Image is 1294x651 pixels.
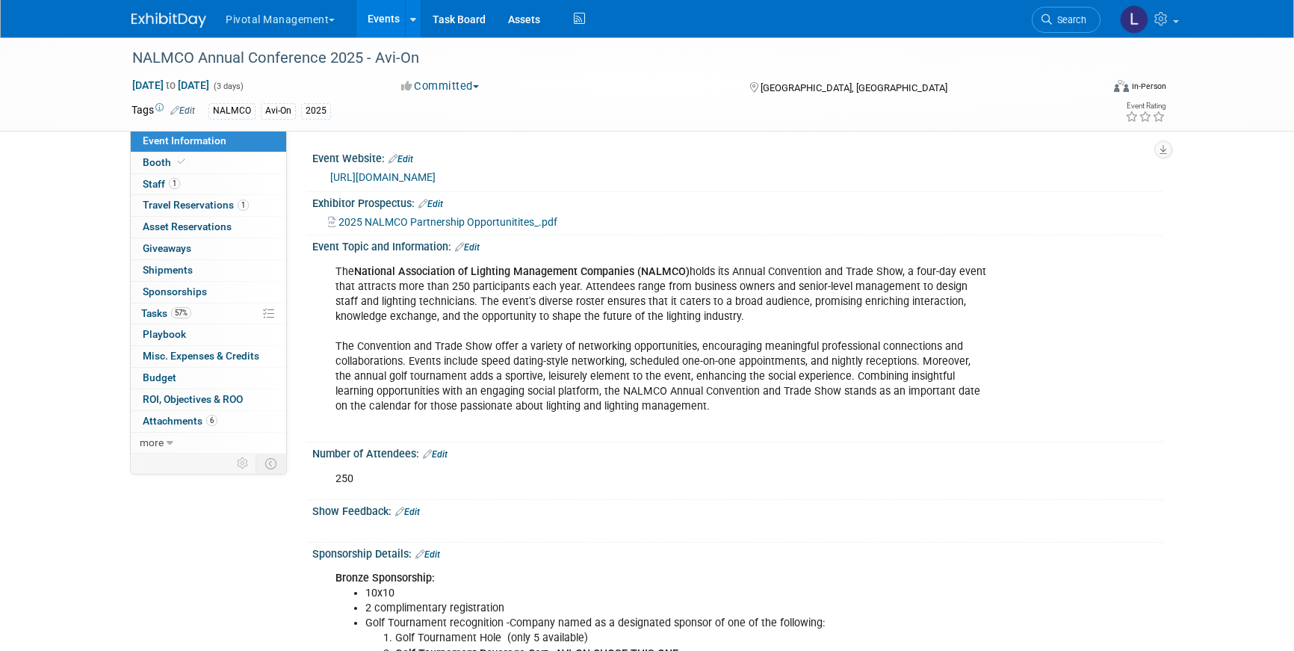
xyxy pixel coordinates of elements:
a: Tasks57% [131,303,286,324]
img: Format-Inperson.png [1114,80,1129,92]
div: Number of Attendees: [312,442,1163,462]
td: Personalize Event Tab Strip [230,454,256,473]
div: Event Topic and Information: [312,235,1163,255]
a: more [131,433,286,454]
a: Booth [131,152,286,173]
span: Asset Reservations [143,220,232,232]
td: Toggle Event Tabs [256,454,287,473]
div: Sponsorship Details: [312,543,1163,562]
li: 10x10 [365,586,989,601]
span: (3 days) [212,81,244,91]
a: Playbook [131,324,286,345]
span: Playbook [143,328,186,340]
a: Misc. Expenses & Credits [131,346,286,367]
span: Attachments [143,415,217,427]
a: Search [1032,7,1100,33]
a: Edit [418,199,443,209]
li: Golf Tournament Hole (only 5 available) [395,631,989,646]
div: Event Website: [312,147,1163,167]
div: Show Feedback: [312,500,1163,519]
a: Edit [170,105,195,116]
div: Exhibitor Prospectus: [312,192,1163,212]
span: 6 [206,415,217,426]
span: Event Information [143,135,226,146]
img: ExhibitDay [131,13,206,28]
i: Booth reservation complete [178,158,185,166]
span: 57% [171,307,191,318]
span: Search [1052,14,1086,25]
div: Event Rating [1125,102,1165,110]
b: National Association of Lighting Management Companies (NALMCO) [354,265,690,278]
div: In-Person [1131,81,1166,92]
a: Attachments6 [131,411,286,432]
a: Edit [415,549,440,560]
a: Sponsorships [131,282,286,303]
a: [URL][DOMAIN_NAME] [330,171,436,183]
img: Leslie Pelton [1120,5,1148,34]
span: Booth [143,156,188,168]
div: 250 [325,464,998,494]
span: ROI, Objectives & ROO [143,393,243,405]
a: ROI, Objectives & ROO [131,389,286,410]
span: Budget [143,371,176,383]
span: Shipments [143,264,193,276]
a: Edit [423,449,448,460]
div: NALMCO Annual Conference 2025 - Avi-On [127,45,1078,72]
span: Sponsorships [143,286,207,297]
a: Edit [395,507,420,517]
a: Shipments [131,260,286,281]
a: Edit [388,154,413,164]
a: Edit [455,242,480,253]
span: 1 [238,200,249,211]
span: more [140,436,164,448]
button: Committed [396,78,485,94]
a: Travel Reservations1 [131,195,286,216]
a: Giveaways [131,238,286,259]
div: NALMCO [208,103,256,119]
span: Travel Reservations [143,199,249,211]
span: Tasks [141,307,191,319]
span: 1 [169,178,180,189]
span: [DATE] [DATE] [131,78,210,92]
a: Budget [131,368,286,389]
li: 2 complimentary registration [365,601,989,616]
b: Bronze Sponsorship: [335,572,435,584]
td: Tags [131,102,195,120]
span: Giveaways [143,242,191,254]
span: to [164,79,178,91]
a: 2025 NALMCO Partnership Opportunitites_.pdf [328,216,557,228]
div: Avi-On [261,103,296,119]
span: Staff [143,178,180,190]
span: Misc. Expenses & Credits [143,350,259,362]
a: Event Information [131,131,286,152]
span: 2025 NALMCO Partnership Opportunitites_.pdf [338,216,557,228]
div: 2025 [301,103,331,119]
div: The holds its Annual Convention and Trade Show, a four-day event that attracts more than 250 part... [325,257,998,437]
a: Asset Reservations [131,217,286,238]
div: Event Format [1012,78,1166,100]
span: [GEOGRAPHIC_DATA], [GEOGRAPHIC_DATA] [761,82,947,93]
a: Staff1 [131,174,286,195]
